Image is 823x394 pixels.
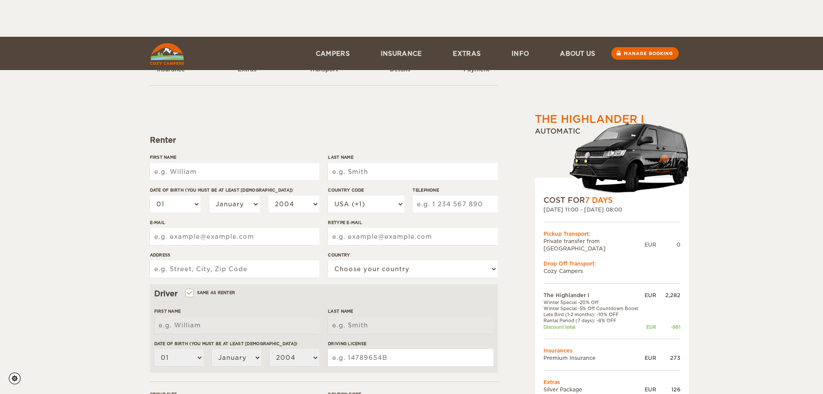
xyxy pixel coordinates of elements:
div: EUR [645,241,656,248]
div: 126 [656,386,680,393]
div: 2,282 [656,291,680,299]
input: e.g. Smith [328,163,497,180]
td: Cozy Campers [543,267,680,275]
div: 0 [656,241,680,248]
img: stor-stuttur-old-new-5.png [569,119,689,195]
input: Same as renter [186,291,192,297]
td: Premium Insurance [543,354,643,362]
div: 273 [656,354,680,362]
td: Insurances [543,347,680,354]
label: Retype E-mail [328,219,497,226]
label: Country Code [328,187,404,193]
div: The Highlander I [535,112,644,127]
div: Pickup Transport: [543,230,680,237]
td: Winter Special -5% Off Countdown Boost [543,305,643,311]
label: Last Name [328,154,497,160]
input: e.g. Smith [328,317,493,334]
a: Manage booking [611,47,679,60]
td: Extras [543,378,680,386]
label: Same as renter [186,288,235,297]
div: COST FOR [543,195,680,205]
label: First Name [154,308,319,314]
a: About us [544,37,610,70]
div: EUR [642,354,656,362]
td: Silver Package [543,386,643,393]
input: e.g. William [154,317,319,334]
a: Info [496,37,544,70]
label: Address [150,252,319,258]
label: E-mail [150,219,319,226]
input: e.g. example@example.com [328,228,497,245]
span: 7 Days [585,196,613,205]
a: Campers [300,37,365,70]
div: EUR [642,324,656,330]
label: First Name [150,154,319,160]
div: Renter [150,135,498,145]
td: Rental Period (7 days): -8% OFF [543,317,643,324]
td: Private transfer from [GEOGRAPHIC_DATA] [543,237,645,252]
label: Date of birth (You must be at least [DEMOGRAPHIC_DATA]) [150,187,319,193]
label: Country [328,252,497,258]
div: [DATE] 11:00 - [DATE] 08:00 [543,206,680,213]
td: Winter Special -20% Off [543,299,643,305]
input: e.g. 1 234 567 890 [413,195,497,213]
td: Late Bird (1-2 months): -10% OFF [543,311,643,317]
label: Last Name [328,308,493,314]
div: Drop Off Transport: [543,260,680,267]
input: e.g. William [150,163,319,180]
td: Discount total [543,324,643,330]
td: The Highlander I [543,291,643,299]
div: EUR [642,386,656,393]
label: Date of birth (You must be at least [DEMOGRAPHIC_DATA]) [154,340,319,347]
div: Automatic [535,127,689,195]
input: e.g. example@example.com [150,228,319,245]
a: Cookie settings [9,372,26,384]
a: Extras [437,37,496,70]
div: Driver [154,288,493,299]
div: -981 [656,324,680,330]
input: e.g. 14789654B [328,349,493,366]
label: Driving License [328,340,493,347]
input: e.g. Street, City, Zip Code [150,260,319,278]
img: Cozy Campers [150,43,184,65]
a: Insurance [365,37,438,70]
label: Telephone [413,187,497,193]
div: EUR [642,291,656,299]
